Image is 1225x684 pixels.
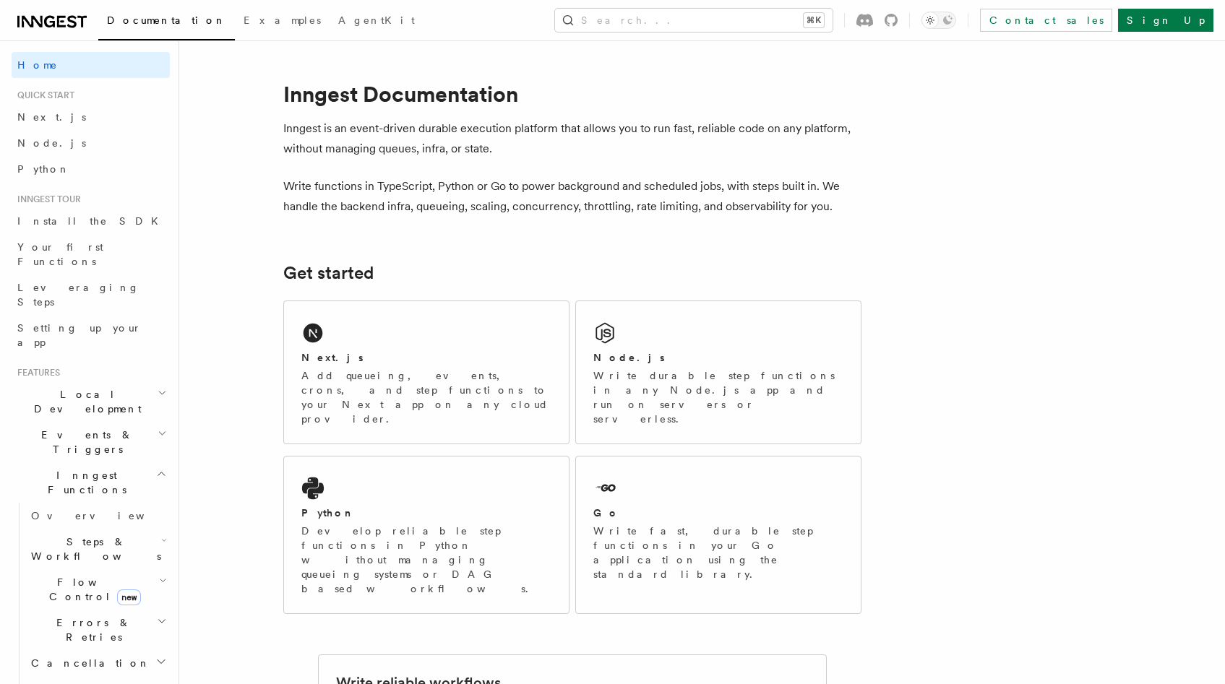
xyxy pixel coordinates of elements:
p: Write durable step functions in any Node.js app and run on servers or serverless. [593,368,843,426]
button: Events & Triggers [12,422,170,462]
span: Your first Functions [17,241,103,267]
a: Setting up your app [12,315,170,355]
span: Node.js [17,137,86,149]
kbd: ⌘K [804,13,824,27]
span: Setting up your app [17,322,142,348]
button: Errors & Retries [25,610,170,650]
a: Examples [235,4,330,39]
p: Write fast, durable step functions in your Go application using the standard library. [593,524,843,581]
h2: Python [301,506,355,520]
span: Inngest tour [12,194,81,205]
p: Add queueing, events, crons, and step functions to your Next app on any cloud provider. [301,368,551,426]
span: Local Development [12,387,158,416]
h1: Inngest Documentation [283,81,861,107]
h2: Go [593,506,619,520]
a: PythonDevelop reliable step functions in Python without managing queueing systems or DAG based wo... [283,456,569,614]
a: Your first Functions [12,234,170,274]
a: AgentKit [330,4,424,39]
span: Next.js [17,111,86,123]
a: Leveraging Steps [12,274,170,315]
span: Steps & Workflows [25,534,161,563]
button: Search...⌘K [555,9,833,32]
button: Cancellation [25,650,170,676]
h2: Next.js [301,350,364,365]
p: Inngest is an event-driven durable execution platform that allows you to run fast, reliable code ... [283,118,861,159]
span: new [117,589,141,605]
h2: Node.js [593,350,665,365]
span: Install the SDK [17,215,167,227]
button: Steps & Workflows [25,529,170,569]
a: Home [12,52,170,78]
button: Inngest Functions [12,462,170,503]
span: Python [17,163,70,175]
a: Overview [25,503,170,529]
a: Documentation [98,4,235,40]
span: Inngest Functions [12,468,156,497]
a: Get started [283,263,374,283]
a: Next.jsAdd queueing, events, crons, and step functions to your Next app on any cloud provider. [283,300,569,444]
span: Overview [31,510,180,521]
span: Errors & Retries [25,615,157,644]
button: Flow Controlnew [25,569,170,610]
p: Write functions in TypeScript, Python or Go to power background and scheduled jobs, with steps bu... [283,176,861,217]
a: Python [12,156,170,182]
a: Node.js [12,130,170,156]
a: Sign Up [1118,9,1213,32]
a: Contact sales [980,9,1112,32]
span: Flow Control [25,575,159,604]
span: Events & Triggers [12,428,158,456]
a: Install the SDK [12,208,170,234]
span: Examples [244,14,321,26]
span: Cancellation [25,656,150,670]
span: Leveraging Steps [17,282,139,308]
span: Features [12,367,60,378]
span: Home [17,58,58,72]
span: Documentation [107,14,226,26]
a: GoWrite fast, durable step functions in your Go application using the standard library. [575,456,861,614]
span: Quick start [12,90,74,101]
a: Next.js [12,104,170,130]
button: Local Development [12,381,170,422]
span: AgentKit [338,14,415,26]
button: Toggle dark mode [921,12,956,29]
a: Node.jsWrite durable step functions in any Node.js app and run on servers or serverless. [575,300,861,444]
p: Develop reliable step functions in Python without managing queueing systems or DAG based workflows. [301,524,551,596]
